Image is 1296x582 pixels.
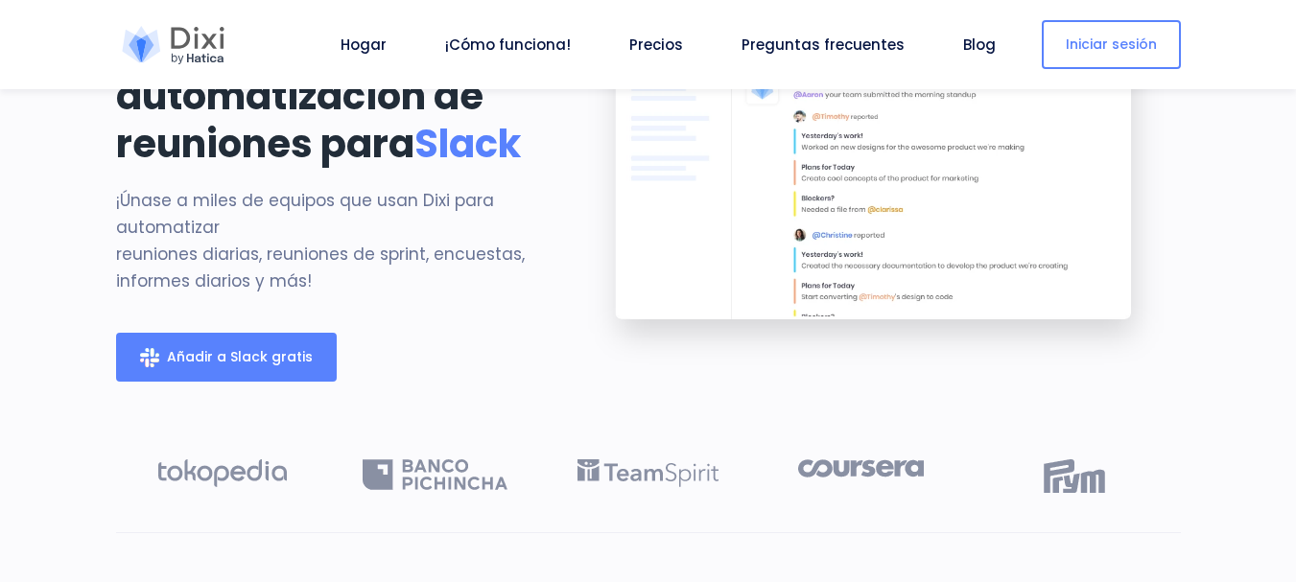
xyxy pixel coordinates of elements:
[333,34,394,56] a: Hogar
[140,348,159,367] img: slack_icon_white.svg
[963,35,996,55] font: Blog
[116,333,337,382] a: Añadir a Slack gratis
[437,34,578,56] a: ¡Cómo funciona!
[1042,20,1181,69] a: Iniciar sesión
[341,35,387,55] font: Hogar
[414,117,521,171] font: Slack
[445,35,571,55] font: ¡Cómo funciona!
[116,189,494,239] font: ¡Únase a miles de equipos que usan Dixi para automatizar
[629,35,683,55] font: Precios
[1066,35,1157,54] font: Iniciar sesión
[742,35,905,55] font: Preguntas frecuentes
[622,34,691,56] a: Precios
[116,21,483,171] font: de automatización de reuniones para
[167,347,313,366] font: Añadir a Slack gratis
[955,34,1003,56] a: Blog
[116,243,525,292] font: reuniones diarias, reuniones de sprint, encuestas, informes diarios y más!
[734,34,912,56] a: Preguntas frecuentes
